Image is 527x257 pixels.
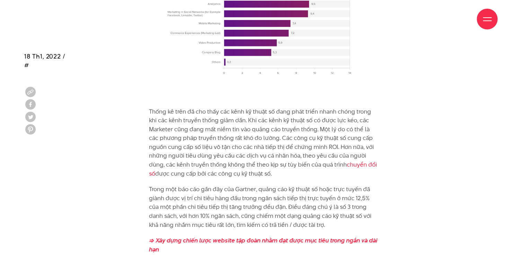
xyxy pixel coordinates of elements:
[24,52,65,69] span: 18 Th1, 2022 / #
[149,160,377,178] a: chuyển đổi số
[149,236,377,254] a: => Xây dựng chiến lược website tập đoàn nhằm đạt được mục tiêu trong ngắn và dài hạn
[149,185,378,229] p: Trong một báo cáo gần đây của Gartner, quảng cáo kỹ thuật số hoặc trực tuyến đã giành được vị trí...
[149,107,378,178] p: Thống kê trên đã cho thấy các kênh kỹ thuật số đang phát triển nhanh chóng trong khi các kênh tru...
